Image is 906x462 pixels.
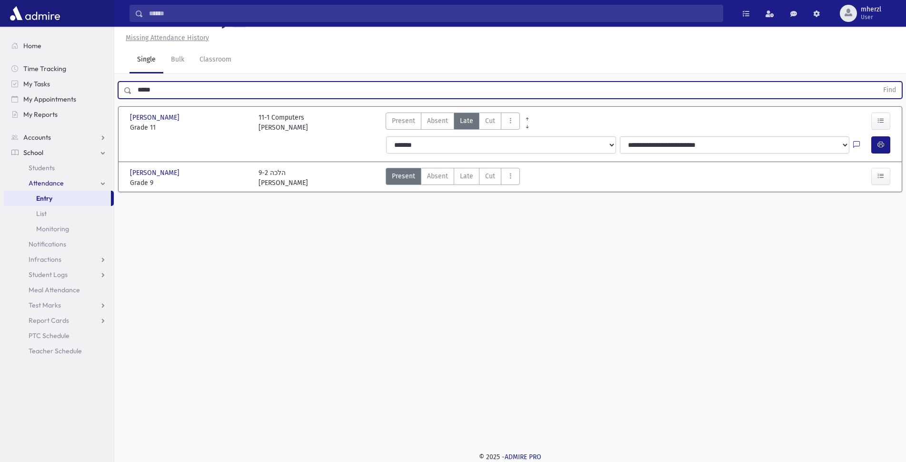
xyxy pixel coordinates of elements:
[861,13,881,21] span: User
[23,64,66,73] span: Time Tracking
[4,343,114,359] a: Teacher Schedule
[130,123,249,133] span: Grade 11
[4,38,114,53] a: Home
[29,270,68,279] span: Student Logs
[130,113,181,123] span: [PERSON_NAME]
[122,34,209,42] a: Missing Attendance History
[4,236,114,252] a: Notifications
[130,168,181,178] span: [PERSON_NAME]
[259,113,308,133] div: 11-1 Computers [PERSON_NAME]
[129,47,163,73] a: Single
[4,221,114,236] a: Monitoring
[126,34,209,42] u: Missing Attendance History
[29,164,55,172] span: Students
[36,225,69,233] span: Monitoring
[4,282,114,298] a: Meal Attendance
[163,47,192,73] a: Bulk
[386,168,520,188] div: AttTypes
[29,331,70,340] span: PTC Schedule
[36,194,52,203] span: Entry
[4,298,114,313] a: Test Marks
[29,347,82,355] span: Teacher Schedule
[23,95,76,103] span: My Appointments
[29,286,80,294] span: Meal Attendance
[29,179,64,187] span: Attendance
[4,206,114,221] a: List
[485,171,495,181] span: Cut
[29,301,61,309] span: Test Marks
[427,116,448,126] span: Absent
[4,130,114,145] a: Accounts
[4,61,114,76] a: Time Tracking
[29,316,69,325] span: Report Cards
[4,313,114,328] a: Report Cards
[259,168,308,188] div: 9-2 הלכה [PERSON_NAME]
[130,178,249,188] span: Grade 9
[4,175,114,191] a: Attendance
[23,80,50,88] span: My Tasks
[4,252,114,267] a: Infractions
[4,145,114,160] a: School
[23,148,43,157] span: School
[427,171,448,181] span: Absent
[460,116,473,126] span: Late
[4,160,114,175] a: Students
[485,116,495,126] span: Cut
[192,47,239,73] a: Classroom
[23,110,58,119] span: My Reports
[386,113,520,133] div: AttTypes
[392,116,415,126] span: Present
[29,255,61,264] span: Infractions
[4,107,114,122] a: My Reports
[36,209,47,218] span: List
[23,133,51,142] span: Accounts
[4,267,114,282] a: Student Logs
[877,82,902,98] button: Find
[4,328,114,343] a: PTC Schedule
[861,6,881,13] span: mherzl
[29,240,66,248] span: Notifications
[8,4,62,23] img: AdmirePro
[460,171,473,181] span: Late
[392,171,415,181] span: Present
[23,41,41,50] span: Home
[4,92,114,107] a: My Appointments
[143,5,723,22] input: Search
[4,76,114,92] a: My Tasks
[129,452,891,462] div: © 2025 -
[4,191,111,206] a: Entry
